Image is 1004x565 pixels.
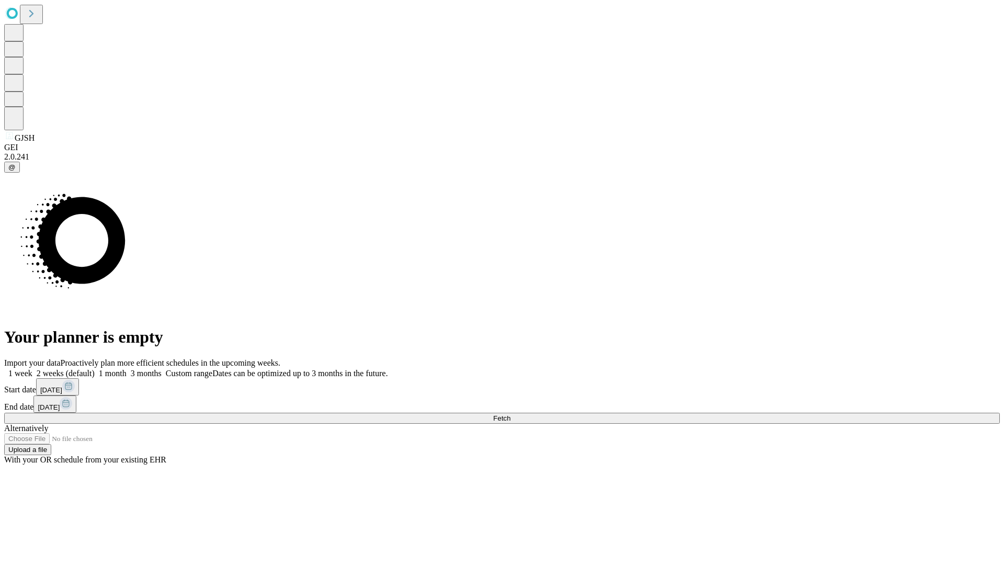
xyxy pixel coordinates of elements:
div: 2.0.241 [4,152,1000,162]
button: Fetch [4,413,1000,424]
span: Import your data [4,358,61,367]
span: Custom range [166,369,212,378]
span: [DATE] [40,386,62,394]
button: [DATE] [33,395,76,413]
span: Fetch [493,414,510,422]
div: GEI [4,143,1000,152]
span: Proactively plan more efficient schedules in the upcoming weeks. [61,358,280,367]
button: [DATE] [36,378,79,395]
span: GJSH [15,133,35,142]
span: With your OR schedule from your existing EHR [4,455,166,464]
div: End date [4,395,1000,413]
span: @ [8,163,16,171]
span: 3 months [131,369,162,378]
div: Start date [4,378,1000,395]
span: 1 month [99,369,127,378]
button: @ [4,162,20,173]
span: 2 weeks (default) [37,369,95,378]
button: Upload a file [4,444,51,455]
span: [DATE] [38,403,60,411]
span: 1 week [8,369,32,378]
h1: Your planner is empty [4,327,1000,347]
span: Dates can be optimized up to 3 months in the future. [212,369,387,378]
span: Alternatively [4,424,48,433]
